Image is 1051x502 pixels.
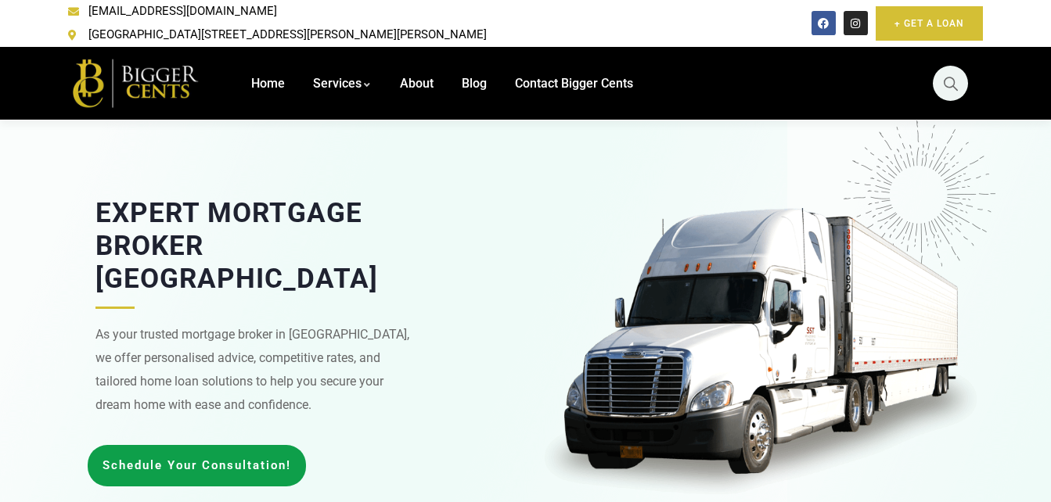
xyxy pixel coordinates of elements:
span: Home [251,76,285,91]
img: best mortgage broker melbourne [534,208,988,501]
span: Schedule Your Consultation! [103,460,291,472]
img: Home [68,56,205,110]
span: Contact Bigger Cents [515,76,633,91]
span: Blog [462,76,487,91]
a: Contact Bigger Cents [515,47,633,120]
div: As your trusted mortgage broker in [GEOGRAPHIC_DATA], we offer personalised advice, competitive r... [95,307,416,416]
a: Home [251,47,285,120]
span: Expert Mortgage Broker [GEOGRAPHIC_DATA] [95,197,378,295]
a: Schedule Your Consultation! [88,445,306,486]
span: [GEOGRAPHIC_DATA][STREET_ADDRESS][PERSON_NAME][PERSON_NAME] [85,23,487,47]
span: + Get A Loan [894,16,964,31]
span: Services [313,76,362,91]
a: Blog [462,47,487,120]
a: About [400,47,434,120]
a: Services [313,47,372,120]
span: About [400,76,434,91]
a: + Get A Loan [876,6,983,41]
